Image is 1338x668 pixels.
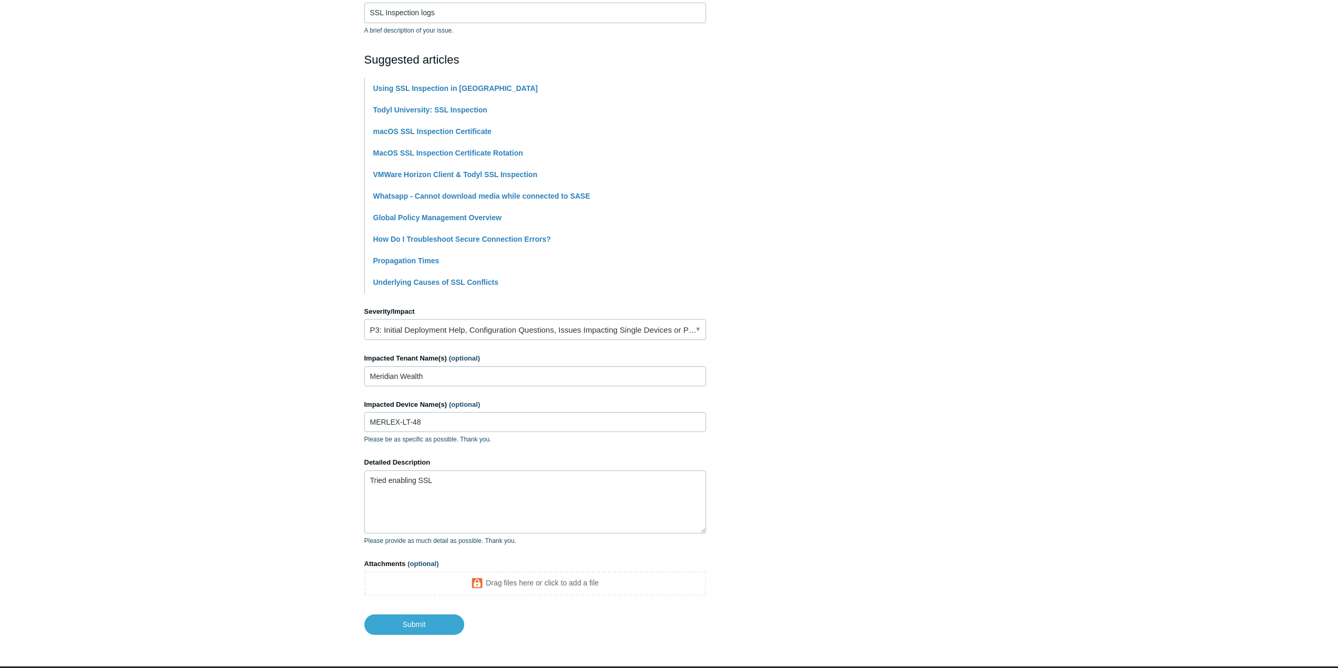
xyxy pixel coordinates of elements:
a: P3: Initial Deployment Help, Configuration Questions, Issues Impacting Single Devices or Past Out... [364,319,706,340]
p: Please provide as much detail as possible. Thank you. [364,536,706,546]
a: Propagation Times [373,256,440,265]
h2: Suggested articles [364,51,706,68]
a: Global Policy Management Overview [373,213,502,222]
label: Impacted Tenant Name(s) [364,353,706,364]
a: How Do I Troubleshoot Secure Connection Errors? [373,235,551,243]
a: Whatsapp - Cannot download media while connected to SASE [373,192,590,200]
a: macOS SSL Inspection Certificate [373,127,492,136]
label: Attachments [364,559,706,569]
a: Using SSL Inspection in [GEOGRAPHIC_DATA] [373,84,538,93]
span: (optional) [407,560,438,568]
span: (optional) [449,400,480,408]
span: (optional) [449,354,480,362]
p: Please be as specific as possible. Thank you. [364,435,706,444]
label: Severity/Impact [364,306,706,317]
a: Todyl University: SSL Inspection [373,106,487,114]
a: VMWare Horizon Client & Todyl SSL Inspection [373,170,537,179]
label: Detailed Description [364,457,706,468]
p: A brief description of your issue. [364,26,706,35]
a: Underlying Causes of SSL Conflicts [373,278,499,286]
a: MacOS SSL Inspection Certificate Rotation [373,149,523,157]
label: Impacted Device Name(s) [364,399,706,410]
input: Submit [364,614,464,634]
